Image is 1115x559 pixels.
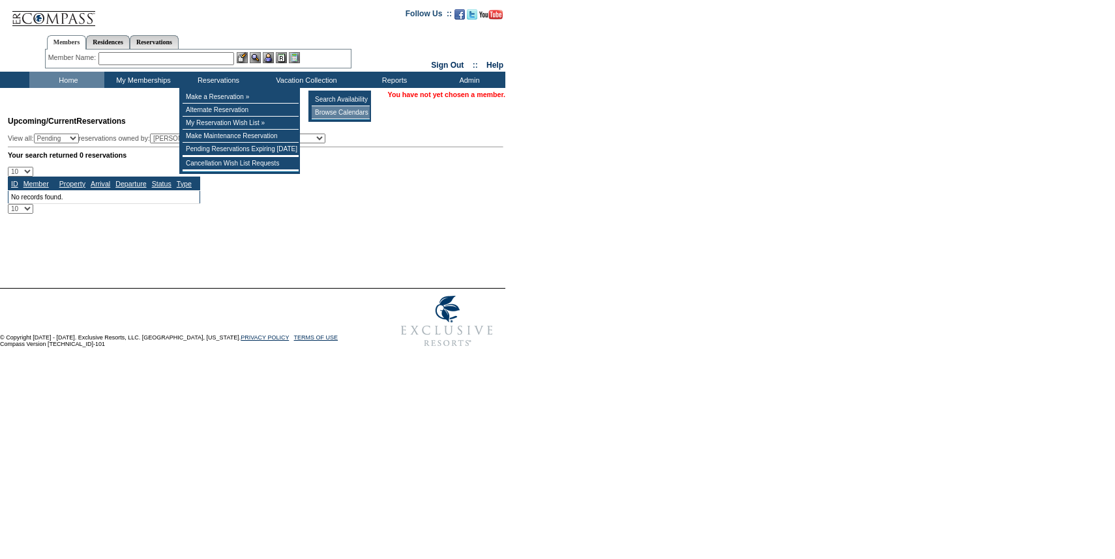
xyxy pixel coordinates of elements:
a: Status [152,180,171,188]
td: Search Availability [312,93,370,106]
td: Cancellation Wish List Requests [183,157,299,170]
img: Reservations [276,52,287,63]
span: Upcoming/Current [8,117,76,126]
td: Vacation Collection [254,72,355,88]
td: Admin [430,72,505,88]
a: Help [486,61,503,70]
a: ID [11,180,18,188]
div: Member Name: [48,52,98,63]
span: You have not yet chosen a member. [388,91,505,98]
a: Arrival [91,180,110,188]
img: b_edit.gif [237,52,248,63]
a: Reservations [130,35,179,49]
img: Exclusive Resorts [389,289,505,354]
a: TERMS OF USE [294,334,338,341]
span: :: [473,61,478,70]
td: Make Maintenance Reservation [183,130,299,143]
div: View all: reservations owned by: [8,134,331,143]
a: Departure [115,180,146,188]
a: Subscribe to our YouTube Channel [479,13,503,21]
img: b_calculator.gif [289,52,300,63]
a: Type [177,180,192,188]
td: No records found. [8,190,200,203]
span: Reservations [8,117,126,126]
td: Pending Reservations Expiring [DATE] [183,143,299,156]
a: Become our fan on Facebook [454,13,465,21]
a: Property [59,180,85,188]
td: My Memberships [104,72,179,88]
td: Reports [355,72,430,88]
a: Member [23,180,49,188]
a: Sign Out [431,61,464,70]
img: View [250,52,261,63]
td: Home [29,72,104,88]
a: Follow us on Twitter [467,13,477,21]
td: Make a Reservation » [183,91,299,104]
a: Residences [86,35,130,49]
div: Your search returned 0 reservations [8,151,503,159]
td: Follow Us :: [406,8,452,23]
img: Follow us on Twitter [467,9,477,20]
td: Alternate Reservation [183,104,299,117]
a: Members [47,35,87,50]
td: Reservations [179,72,254,88]
img: Become our fan on Facebook [454,9,465,20]
img: Impersonate [263,52,274,63]
td: Browse Calendars [312,106,370,119]
a: PRIVACY POLICY [241,334,289,341]
td: My Reservation Wish List » [183,117,299,130]
img: Subscribe to our YouTube Channel [479,10,503,20]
